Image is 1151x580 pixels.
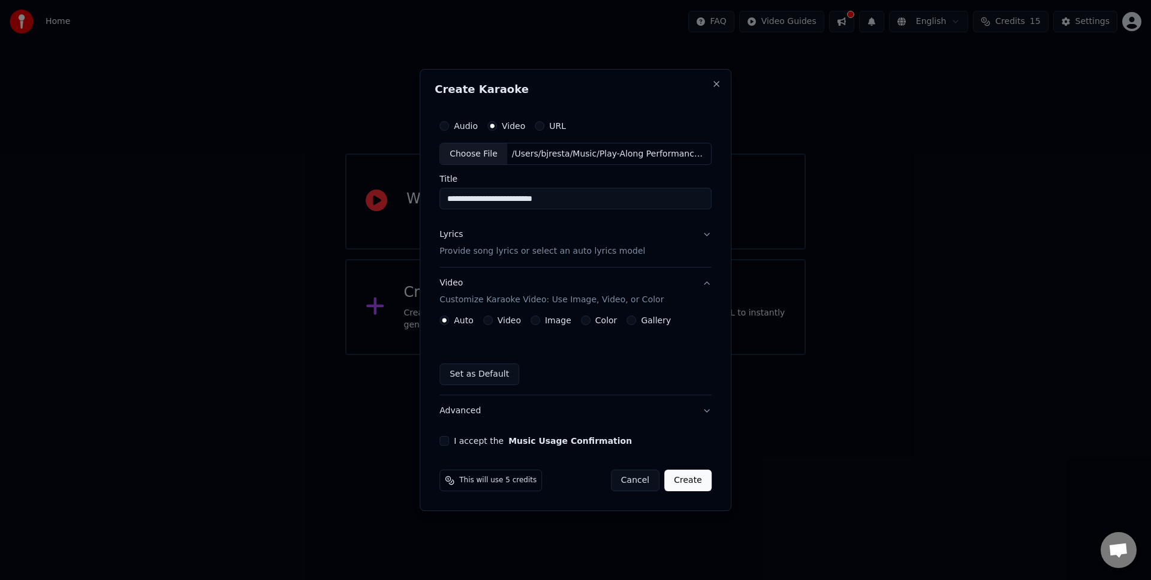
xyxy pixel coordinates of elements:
div: Choose File [440,143,507,165]
button: Create [664,470,712,491]
label: Color [595,316,617,324]
div: Video [439,278,664,306]
button: Set as Default [439,363,519,385]
label: Audio [454,122,478,130]
button: I accept the [508,437,632,445]
p: Customize Karaoke Video: Use Image, Video, or Color [439,294,664,306]
label: Video [498,316,521,324]
button: VideoCustomize Karaoke Video: Use Image, Video, or Color [439,268,712,316]
label: Gallery [641,316,671,324]
label: Title [439,175,712,184]
span: This will use 5 credits [459,476,537,485]
button: LyricsProvide song lyrics or select an auto lyrics model [439,220,712,268]
div: VideoCustomize Karaoke Video: Use Image, Video, or Color [439,315,712,395]
label: URL [549,122,566,130]
label: Video [502,122,525,130]
button: Cancel [611,470,659,491]
label: Image [545,316,571,324]
p: Provide song lyrics or select an auto lyrics model [439,246,645,258]
div: Lyrics [439,229,463,241]
label: Auto [454,316,474,324]
button: Advanced [439,395,712,426]
h2: Create Karaoke [435,84,716,95]
div: /Users/bjresta/Music/Play-Along Performance Videos/You Are Everything ([PERSON_NAME]).mp4 [507,148,711,160]
label: I accept the [454,437,632,445]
